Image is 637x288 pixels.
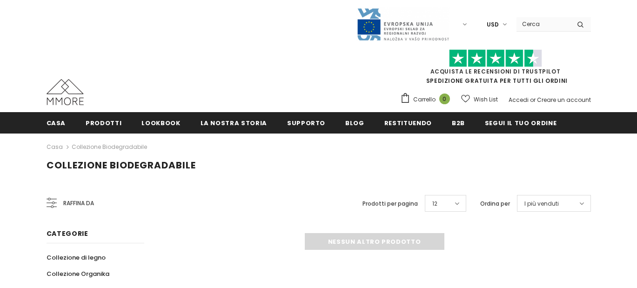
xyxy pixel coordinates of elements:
[141,119,180,127] span: Lookbook
[509,96,529,104] a: Accedi
[432,199,437,208] span: 12
[384,119,432,127] span: Restituendo
[47,79,84,105] img: Casi MMORE
[47,112,66,133] a: Casa
[362,199,418,208] label: Prodotti per pagina
[480,199,510,208] label: Ordina per
[63,198,94,208] span: Raffina da
[530,96,536,104] span: or
[72,143,147,151] a: Collezione biodegradabile
[47,159,196,172] span: Collezione biodegradabile
[485,119,557,127] span: Segui il tuo ordine
[201,119,267,127] span: La nostra storia
[430,67,561,75] a: Acquista le recensioni di TrustPilot
[452,119,465,127] span: B2B
[449,49,542,67] img: Fidati di Pilot Stars
[400,54,591,85] span: SPEDIZIONE GRATUITA PER TUTTI GLI ORDINI
[356,20,449,28] a: Javni Razpis
[47,119,66,127] span: Casa
[474,95,498,104] span: Wish List
[384,112,432,133] a: Restituendo
[400,93,455,107] a: Carrello 0
[516,17,570,31] input: Search Site
[47,253,106,262] span: Collezione di legno
[47,141,63,153] a: Casa
[47,229,88,238] span: Categorie
[345,112,364,133] a: Blog
[487,20,499,29] span: USD
[461,91,498,107] a: Wish List
[47,249,106,266] a: Collezione di legno
[47,266,109,282] a: Collezione Organika
[86,112,121,133] a: Prodotti
[413,95,436,104] span: Carrello
[201,112,267,133] a: La nostra storia
[524,199,559,208] span: I più venduti
[287,112,325,133] a: supporto
[452,112,465,133] a: B2B
[356,7,449,41] img: Javni Razpis
[345,119,364,127] span: Blog
[287,119,325,127] span: supporto
[86,119,121,127] span: Prodotti
[439,94,450,104] span: 0
[141,112,180,133] a: Lookbook
[485,112,557,133] a: Segui il tuo ordine
[47,269,109,278] span: Collezione Organika
[537,96,591,104] a: Creare un account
